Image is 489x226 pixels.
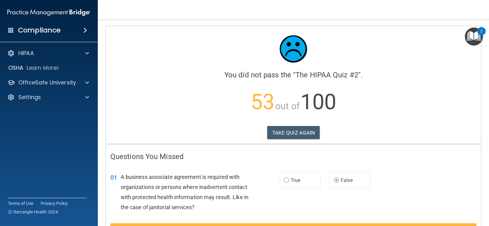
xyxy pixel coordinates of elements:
[334,178,339,183] input: False
[7,50,89,57] a: HIPAA
[18,50,34,57] p: HIPAA
[121,174,248,211] span: A business associate agreement is required with organizations or persons where inadvertent contac...
[8,200,33,206] a: Terms of Use
[296,71,358,79] span: The HIPAA Quiz #2
[110,71,476,79] h4: You did not pass the " ".
[284,178,289,183] input: True
[465,28,483,46] button: Open Resource Center, 2 new notifications
[110,174,117,181] span: 01
[41,200,68,206] a: Privacy Policy
[110,153,476,161] h4: Questions You Missed
[275,101,300,111] span: out of
[7,6,90,19] img: PMB logo
[251,89,274,114] span: 53
[458,184,482,207] iframe: Drift Widget Chat Controller
[18,26,61,35] h4: Compliance
[300,89,336,114] span: 100
[27,64,59,72] p: Learn More!
[8,64,24,72] p: OSHA
[7,94,89,101] a: Settings
[341,177,353,183] span: False
[8,209,58,215] span: Ⓒ Rectangle Health 2024
[275,31,312,67] img: sad_face.ecc698e2.jpg
[291,177,300,183] span: True
[18,94,41,101] p: Settings
[267,126,320,139] button: TAKE QUIZ AGAIN
[18,79,76,86] p: OfficeSafe University
[7,79,89,86] a: OfficeSafe University
[480,31,483,39] div: 2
